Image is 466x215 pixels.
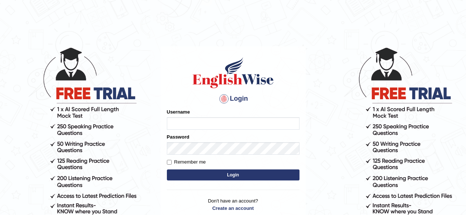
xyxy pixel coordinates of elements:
[167,108,190,115] label: Username
[167,160,172,165] input: Remember me
[191,56,275,89] img: Logo of English Wise sign in for intelligent practice with AI
[167,133,189,140] label: Password
[167,93,299,105] h4: Login
[167,205,299,212] a: Create an account
[167,169,299,180] button: Login
[167,158,206,166] label: Remember me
